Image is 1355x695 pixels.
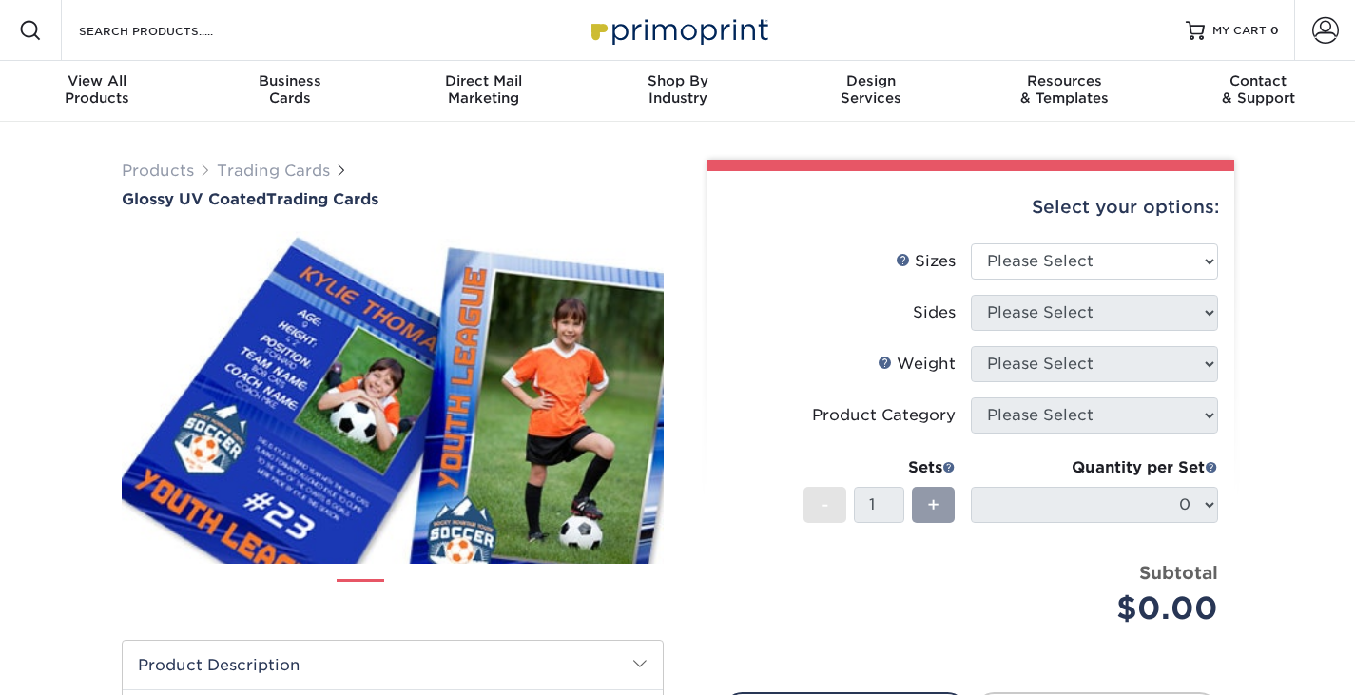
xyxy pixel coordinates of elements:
[122,190,664,208] h1: Trading Cards
[913,301,956,324] div: Sides
[122,190,266,208] span: Glossy UV Coated
[337,572,384,620] img: Trading Cards 01
[123,641,663,689] h2: Product Description
[581,72,775,89] span: Shop By
[821,491,829,519] span: -
[968,72,1162,106] div: & Templates
[122,210,664,585] img: Glossy UV Coated 01
[1161,61,1355,122] a: Contact& Support
[581,61,775,122] a: Shop ByIndustry
[194,61,388,122] a: BusinessCards
[968,61,1162,122] a: Resources& Templates
[927,491,939,519] span: +
[723,171,1219,243] div: Select your options:
[387,72,581,89] span: Direct Mail
[194,72,388,89] span: Business
[400,571,448,619] img: Trading Cards 02
[968,72,1162,89] span: Resources
[583,10,773,50] img: Primoprint
[387,72,581,106] div: Marketing
[194,72,388,106] div: Cards
[387,61,581,122] a: Direct MailMarketing
[803,456,956,479] div: Sets
[1270,24,1279,37] span: 0
[1139,562,1218,583] strong: Subtotal
[774,61,968,122] a: DesignServices
[774,72,968,89] span: Design
[812,404,956,427] div: Product Category
[774,72,968,106] div: Services
[878,353,956,376] div: Weight
[581,72,775,106] div: Industry
[217,162,330,180] a: Trading Cards
[1161,72,1355,89] span: Contact
[122,190,664,208] a: Glossy UV CoatedTrading Cards
[122,162,194,180] a: Products
[896,250,956,273] div: Sizes
[985,586,1218,631] div: $0.00
[1161,72,1355,106] div: & Support
[971,456,1218,479] div: Quantity per Set
[77,19,262,42] input: SEARCH PRODUCTS.....
[1212,23,1267,39] span: MY CART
